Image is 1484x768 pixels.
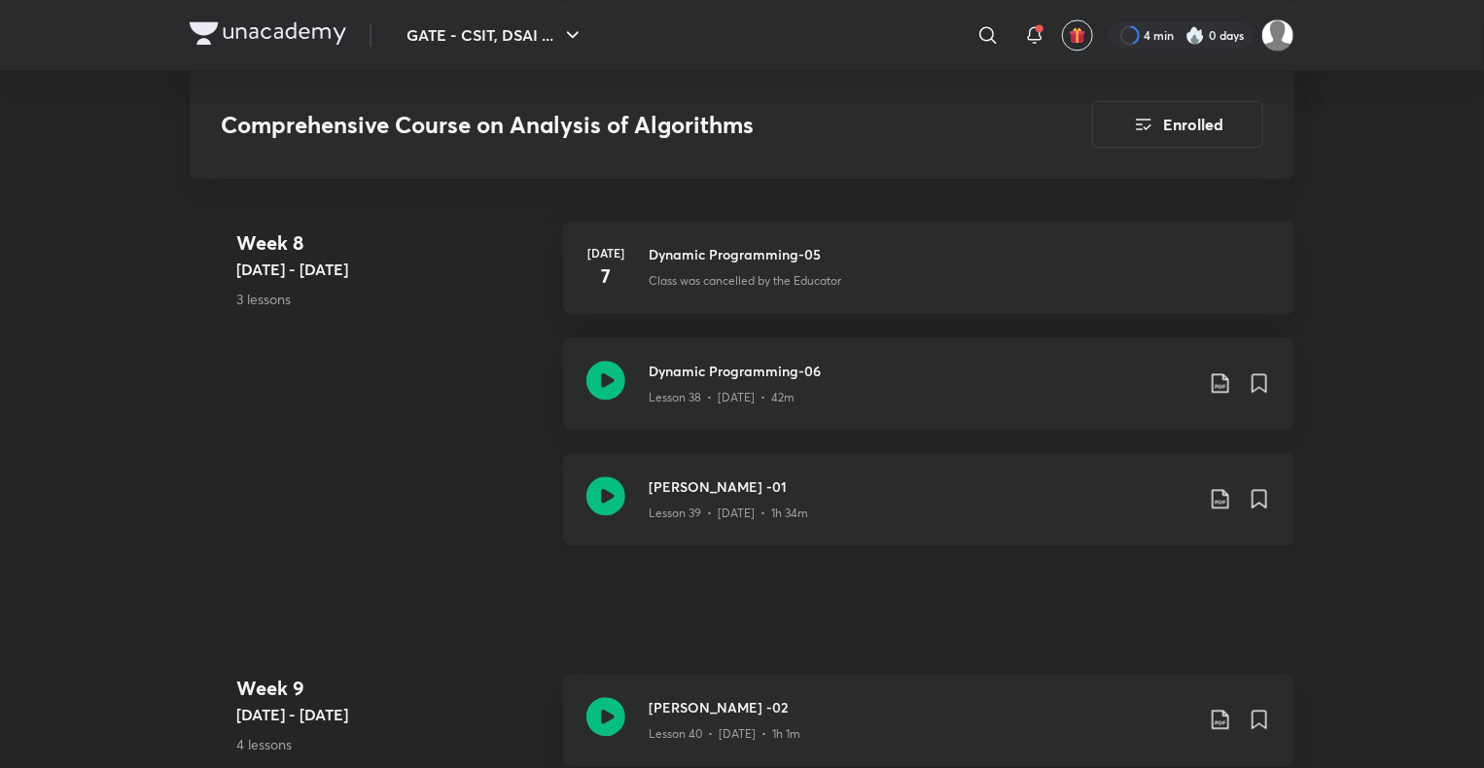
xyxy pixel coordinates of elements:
[236,674,548,703] h4: Week 9
[221,111,982,139] h3: Comprehensive Course on Analysis of Algorithms
[563,453,1294,569] a: [PERSON_NAME] -01Lesson 39 • [DATE] • 1h 34m
[649,476,1193,497] h3: [PERSON_NAME] -01
[649,505,808,522] p: Lesson 39 • [DATE] • 1h 34m
[395,16,596,54] button: GATE - CSIT, DSAI ...
[586,244,625,262] h6: [DATE]
[236,734,548,754] p: 4 lessons
[1062,19,1093,51] button: avatar
[649,697,1193,717] h3: [PERSON_NAME] -02
[1261,18,1294,52] img: Somya P
[649,725,800,743] p: Lesson 40 • [DATE] • 1h 1m
[563,221,1294,337] a: [DATE]7Dynamic Programming-05Class was cancelled by the Educator
[236,289,548,309] p: 3 lessons
[649,244,1271,264] h3: Dynamic Programming-05
[586,262,625,291] h4: 7
[1092,101,1263,148] button: Enrolled
[563,337,1294,453] a: Dynamic Programming-06Lesson 38 • [DATE] • 42m
[1069,26,1086,44] img: avatar
[190,21,346,45] img: Company Logo
[649,361,1193,381] h3: Dynamic Programming-06
[190,21,346,50] a: Company Logo
[1185,25,1205,45] img: streak
[649,272,841,290] p: Class was cancelled by the Educator
[649,389,795,406] p: Lesson 38 • [DATE] • 42m
[236,703,548,726] h5: [DATE] - [DATE]
[236,228,548,258] h4: Week 8
[236,258,548,281] h5: [DATE] - [DATE]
